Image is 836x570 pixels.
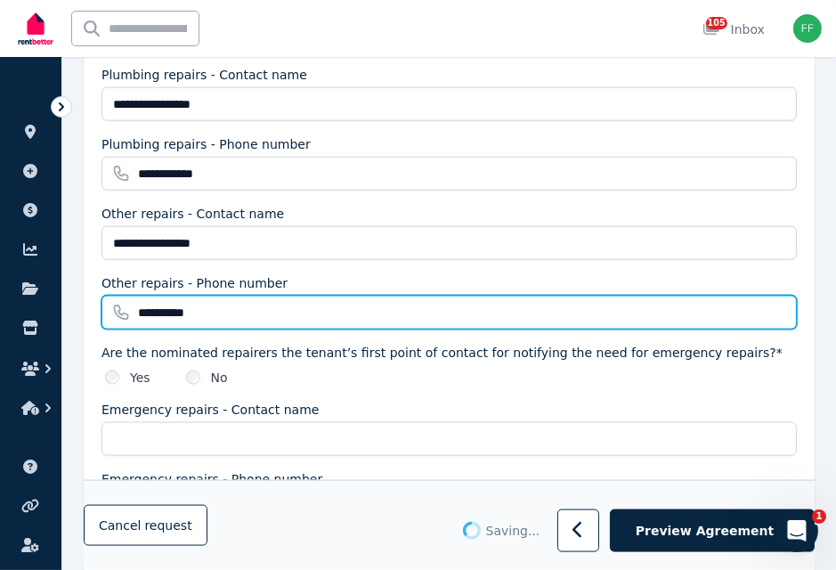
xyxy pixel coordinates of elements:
[636,522,774,540] span: Preview Agreement
[101,470,322,488] label: Emergency repairs - Phone number
[793,14,822,43] img: Frank frank@northwardrentals.com.au
[144,517,191,534] span: request
[101,66,307,84] label: Plumbing repairs - Contact name
[706,17,727,29] span: 105
[130,369,150,387] label: Yes
[775,509,818,552] iframe: Intercom live chat
[486,522,540,540] span: Saving ...
[14,6,57,51] img: RentBetter
[84,505,207,546] button: Cancelrequest
[702,20,765,38] div: Inbox
[610,509,815,553] button: Preview Agreement
[101,135,311,153] label: Plumbing repairs - Phone number
[812,509,826,524] span: 1
[101,205,284,223] label: Other repairs - Contact name
[99,518,192,533] span: Cancel
[211,369,228,387] label: No
[101,401,319,419] label: Emergency repairs - Contact name
[101,344,797,362] label: Are the nominated repairers the tenant’s first point of contact for notifying the need for emerge...
[101,274,288,292] label: Other repairs - Phone number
